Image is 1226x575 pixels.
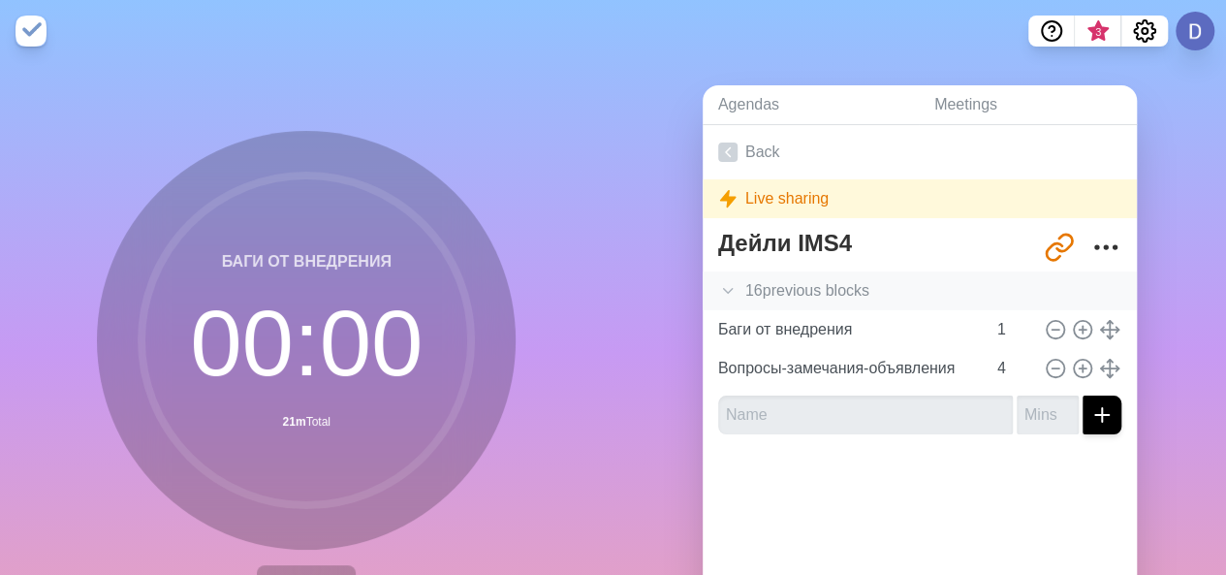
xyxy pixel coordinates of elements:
[703,125,1137,179] a: Back
[1090,24,1106,40] span: 3
[710,349,986,388] input: Name
[703,85,919,125] a: Agendas
[703,179,1137,218] div: Live sharing
[703,272,1137,310] div: 16 previous block
[1086,228,1125,267] button: More
[1017,396,1079,434] input: Mins
[1121,16,1168,47] button: Settings
[1040,228,1079,267] button: Share link
[16,16,47,47] img: timeblocks logo
[990,310,1036,349] input: Mins
[710,310,986,349] input: Name
[718,396,1013,434] input: Name
[919,85,1137,125] a: Meetings
[1028,16,1075,47] button: Help
[990,349,1036,388] input: Mins
[862,279,869,303] span: s
[1075,16,1121,47] button: What’s new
